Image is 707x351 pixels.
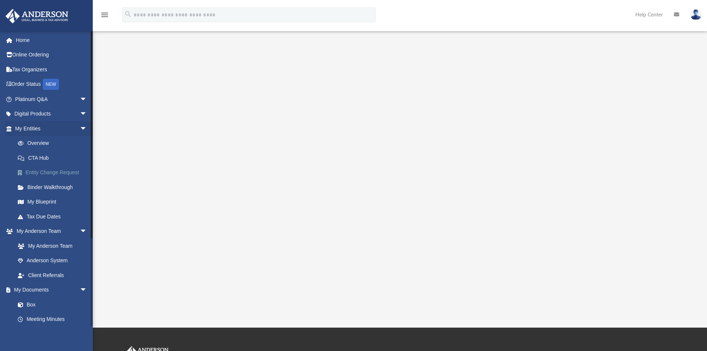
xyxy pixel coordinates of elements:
img: Anderson Advisors Platinum Portal [3,9,71,23]
i: menu [100,10,109,19]
span: arrow_drop_down [80,224,95,239]
a: My Anderson Teamarrow_drop_down [5,224,95,239]
a: Digital Productsarrow_drop_down [5,107,98,121]
a: Home [5,33,98,48]
a: My Anderson Team [10,238,91,253]
a: My Blueprint [10,195,95,209]
a: menu [100,14,109,19]
span: arrow_drop_down [80,92,95,107]
a: My Entitiesarrow_drop_down [5,121,98,136]
a: Overview [10,136,98,151]
span: arrow_drop_down [80,107,95,122]
a: Tax Due Dates [10,209,98,224]
a: Platinum Q&Aarrow_drop_down [5,92,98,107]
a: Tax Organizers [5,62,98,77]
a: Client Referrals [10,268,95,283]
a: CTA Hub [10,150,98,165]
a: Meeting Minutes [10,312,95,327]
a: Entity Change Request [10,165,98,180]
a: Order StatusNEW [5,77,98,92]
a: Online Ordering [5,48,98,62]
a: Binder Walkthrough [10,180,98,195]
img: User Pic [690,9,701,20]
i: search [124,10,132,18]
span: arrow_drop_down [80,283,95,298]
a: Box [10,297,91,312]
span: arrow_drop_down [80,121,95,136]
a: Anderson System [10,253,95,268]
div: NEW [43,79,59,90]
a: My Documentsarrow_drop_down [5,283,95,298]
